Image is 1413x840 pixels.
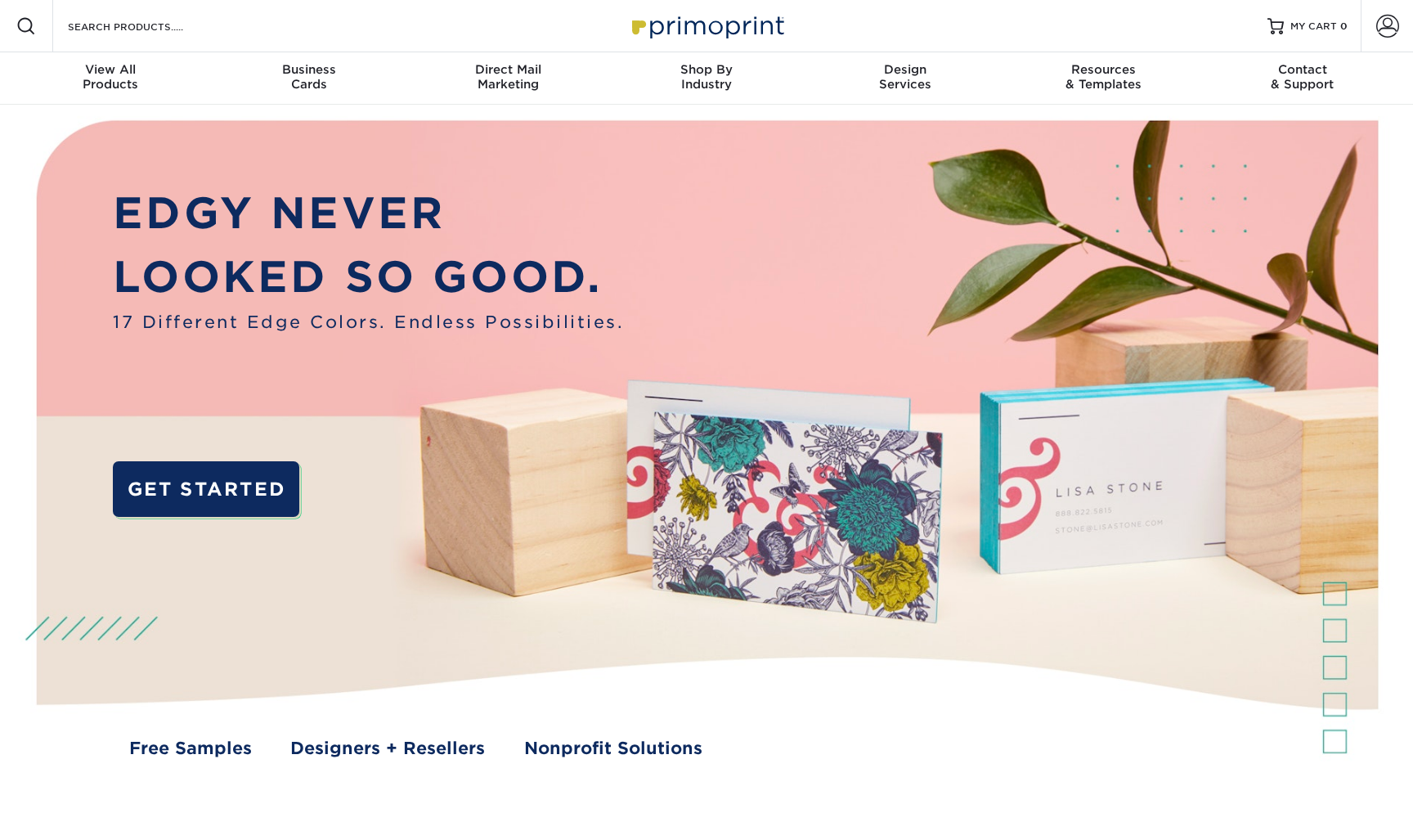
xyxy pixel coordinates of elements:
[1004,62,1203,92] div: & Templates
[1203,52,1402,105] a: Contact& Support
[210,52,409,105] a: BusinessCards
[608,62,806,92] div: Industry
[805,62,1004,92] div: Services
[805,62,1004,77] span: Design
[113,182,624,245] p: EDGY NEVER
[409,62,608,92] div: Marketing
[129,735,252,761] a: Free Samples
[1340,20,1348,32] span: 0
[409,62,608,77] span: Direct Mail
[290,735,485,761] a: Designers + Resellers
[608,52,806,105] a: Shop ByIndustry
[210,62,409,92] div: Cards
[608,62,806,77] span: Shop By
[524,735,702,761] a: Nonprofit Solutions
[1203,62,1402,92] div: & Support
[11,52,210,105] a: View AllProducts
[1203,62,1402,77] span: Contact
[11,62,210,92] div: Products
[1004,52,1203,105] a: Resources& Templates
[210,62,409,77] span: Business
[66,16,226,36] input: SEARCH PRODUCTS.....
[805,52,1004,105] a: DesignServices
[409,52,608,105] a: Direct MailMarketing
[1290,20,1337,34] span: MY CART
[11,62,210,77] span: View All
[1004,62,1203,77] span: Resources
[113,461,299,517] a: GET STARTED
[113,309,624,335] span: 17 Different Edge Colors. Endless Possibilities.
[113,245,624,309] p: LOOKED SO GOOD.
[625,8,788,43] img: Primoprint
